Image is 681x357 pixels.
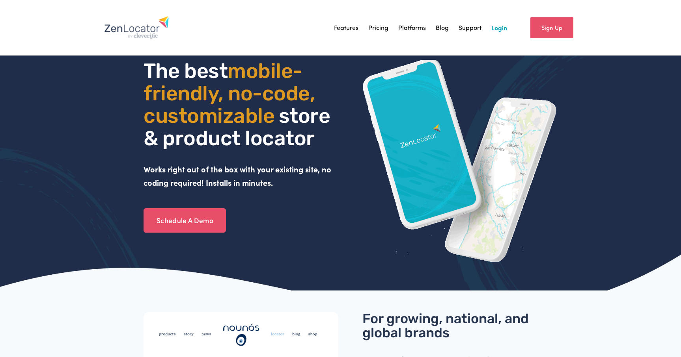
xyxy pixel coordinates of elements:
[144,59,228,83] span: The best
[459,22,481,33] a: Support
[144,59,319,128] span: mobile- friendly, no-code, customizable
[398,22,426,33] a: Platforms
[491,22,507,33] a: Login
[362,311,532,341] span: For growing, national, and global brands
[144,104,334,150] span: store & product locator
[362,60,557,262] img: ZenLocator phone mockup gif
[530,17,573,38] a: Sign Up
[144,208,226,233] a: Schedule A Demo
[144,164,333,188] strong: Works right out of the box with your existing site, no coding required! Installs in minutes.
[104,16,169,39] img: Zenlocator
[436,22,449,33] a: Blog
[334,22,358,33] a: Features
[368,22,388,33] a: Pricing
